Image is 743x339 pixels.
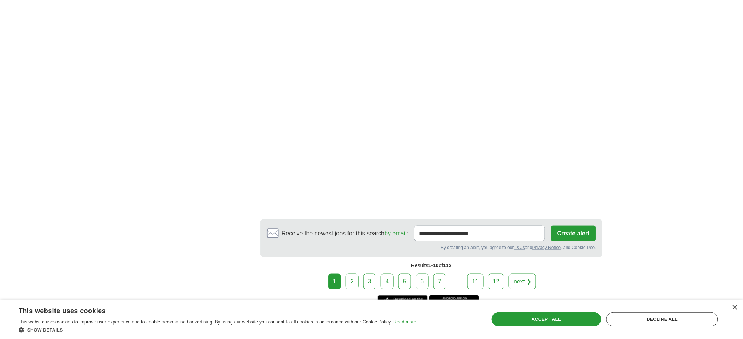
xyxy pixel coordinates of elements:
[346,274,359,289] a: 2
[551,226,596,241] button: Create alert
[509,274,536,289] a: next ❯
[467,274,484,289] a: 11
[428,262,439,268] span: 1-10
[492,312,601,326] div: Accept all
[449,274,464,289] div: ...
[282,229,408,238] span: Receive the newest jobs for this search :
[393,319,416,325] a: Read more, opens a new window
[260,257,602,274] div: Results of
[488,274,504,289] a: 12
[416,274,429,289] a: 6
[363,274,376,289] a: 3
[443,262,452,268] span: 112
[433,274,446,289] a: 7
[328,274,341,289] div: 1
[27,328,63,333] span: Show details
[398,274,411,289] a: 5
[267,244,596,251] div: By creating an alert, you agree to our and , and Cookie Use.
[384,230,407,236] a: by email
[532,245,561,250] a: Privacy Notice
[381,274,394,289] a: 4
[19,304,398,315] div: This website uses cookies
[429,295,479,310] a: Get the Android app
[514,245,525,250] a: T&Cs
[606,312,718,326] div: Decline all
[19,326,416,333] div: Show details
[732,305,737,311] div: Close
[378,295,428,310] a: Get the iPhone app
[19,319,392,325] span: This website uses cookies to improve user experience and to enable personalised advertising. By u...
